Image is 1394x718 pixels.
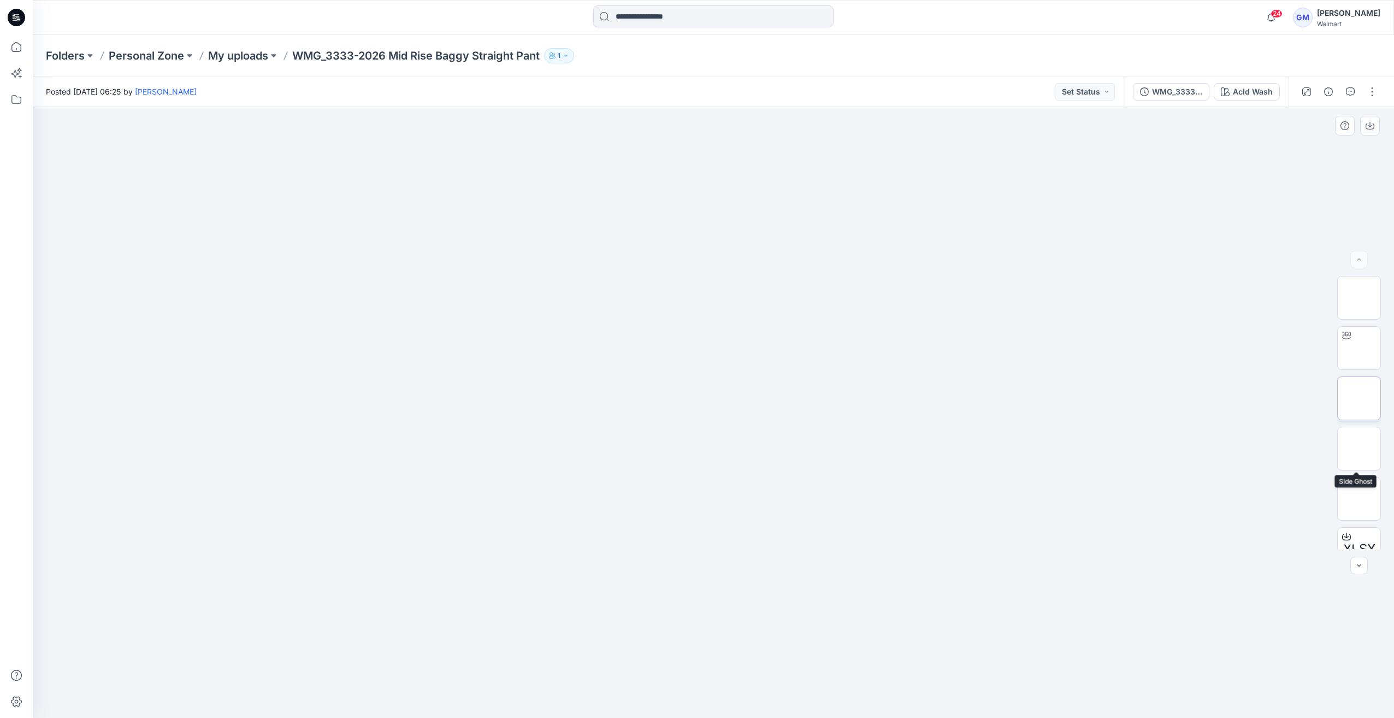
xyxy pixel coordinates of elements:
div: Acid Wash [1233,86,1273,98]
button: Details [1320,83,1337,101]
button: 1 [544,48,574,63]
span: XLSX [1343,539,1375,559]
span: Posted [DATE] 06:25 by [46,86,197,97]
div: GM [1293,8,1313,27]
button: Acid Wash [1214,83,1280,101]
a: Folders [46,48,85,63]
div: [PERSON_NAME] [1317,7,1380,20]
a: [PERSON_NAME] [135,87,197,96]
div: WMG_3333-2025 Mid Rise Baggy Straight Pant_Full Colorway [1152,86,1202,98]
div: Walmart [1317,20,1380,28]
button: WMG_3333-2025 Mid Rise Baggy Straight Pant_Full Colorway [1133,83,1209,101]
p: WMG_3333-2026 Mid Rise Baggy Straight Pant [292,48,540,63]
a: Personal Zone [109,48,184,63]
span: 24 [1271,9,1283,18]
a: My uploads [208,48,268,63]
p: 1 [558,50,560,62]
